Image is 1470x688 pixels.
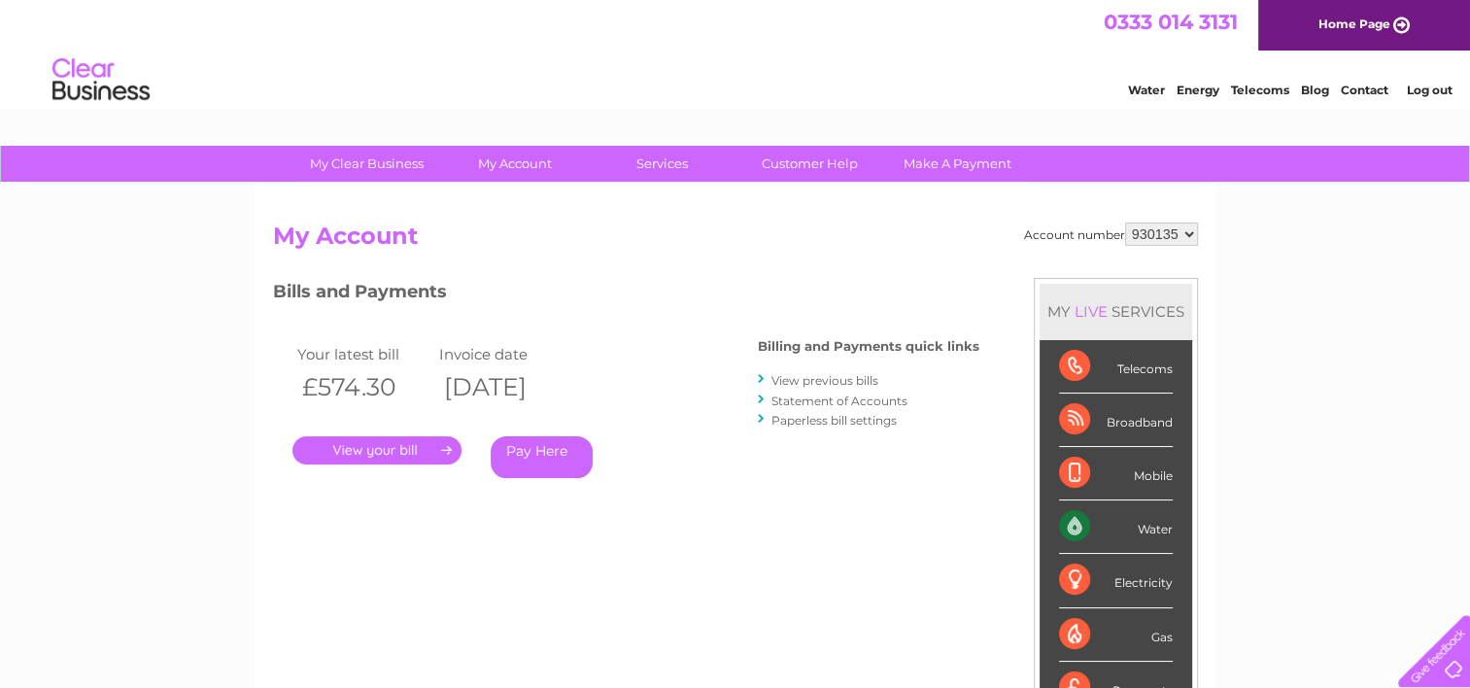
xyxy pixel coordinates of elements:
[1301,83,1329,97] a: Blog
[1406,83,1452,97] a: Log out
[273,223,1198,259] h2: My Account
[1128,83,1165,97] a: Water
[434,341,576,367] td: Invoice date
[730,146,890,182] a: Customer Help
[771,394,907,408] a: Statement of Accounts
[434,367,576,407] th: [DATE]
[1059,340,1173,394] div: Telecoms
[771,413,897,428] a: Paperless bill settings
[1177,83,1219,97] a: Energy
[582,146,742,182] a: Services
[1071,302,1111,321] div: LIVE
[273,278,979,312] h3: Bills and Payments
[292,367,434,407] th: £574.30
[1231,83,1289,97] a: Telecoms
[491,436,593,478] a: Pay Here
[1341,83,1388,97] a: Contact
[292,436,462,464] a: .
[877,146,1038,182] a: Make A Payment
[1059,608,1173,662] div: Gas
[292,341,434,367] td: Your latest bill
[758,339,979,354] h4: Billing and Payments quick links
[771,373,878,388] a: View previous bills
[51,51,151,110] img: logo.png
[1059,554,1173,607] div: Electricity
[1059,500,1173,554] div: Water
[1104,10,1238,34] a: 0333 014 3131
[434,146,595,182] a: My Account
[287,146,447,182] a: My Clear Business
[1059,394,1173,447] div: Broadband
[1059,447,1173,500] div: Mobile
[277,11,1195,94] div: Clear Business is a trading name of Verastar Limited (registered in [GEOGRAPHIC_DATA] No. 3667643...
[1040,284,1192,339] div: MY SERVICES
[1024,223,1198,246] div: Account number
